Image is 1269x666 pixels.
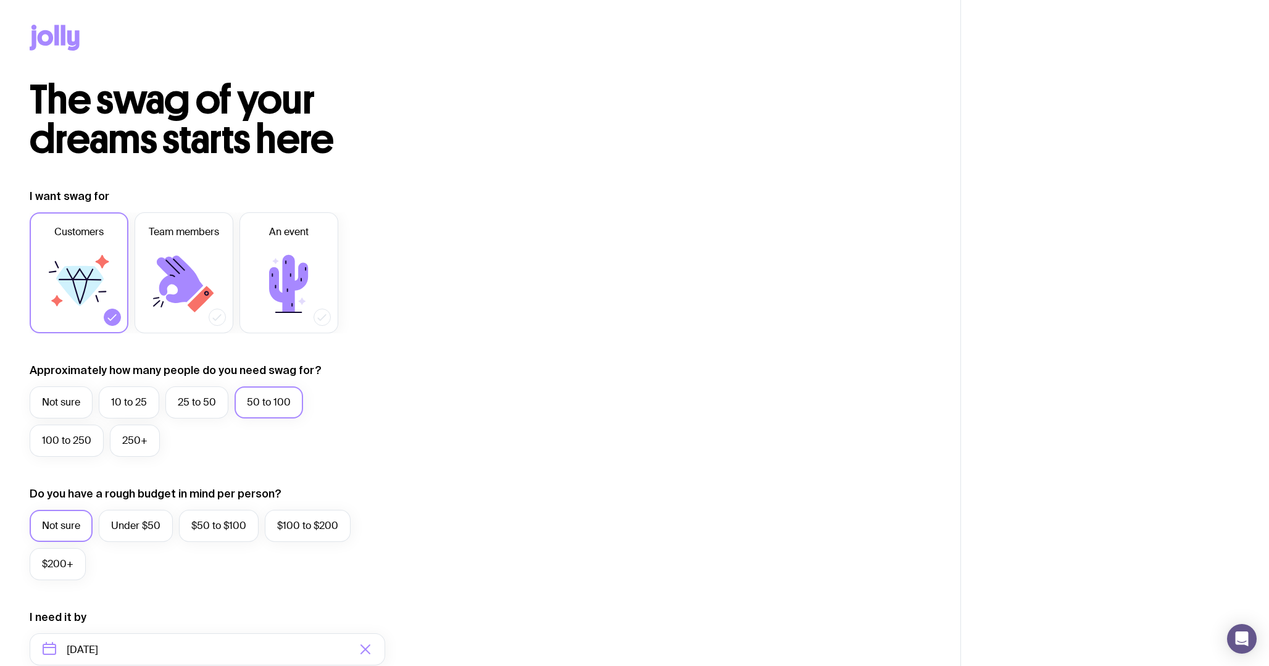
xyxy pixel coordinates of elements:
[54,225,104,239] span: Customers
[30,633,385,665] input: Select a target date
[99,510,173,542] label: Under $50
[30,363,322,378] label: Approximately how many people do you need swag for?
[269,225,309,239] span: An event
[265,510,351,542] label: $100 to $200
[165,386,228,418] label: 25 to 50
[30,610,86,625] label: I need it by
[99,386,159,418] label: 10 to 25
[30,189,109,204] label: I want swag for
[30,510,93,542] label: Not sure
[110,425,160,457] label: 250+
[30,386,93,418] label: Not sure
[30,486,281,501] label: Do you have a rough budget in mind per person?
[235,386,303,418] label: 50 to 100
[149,225,219,239] span: Team members
[30,425,104,457] label: 100 to 250
[179,510,259,542] label: $50 to $100
[1227,624,1257,654] div: Open Intercom Messenger
[30,75,334,164] span: The swag of your dreams starts here
[30,548,86,580] label: $200+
